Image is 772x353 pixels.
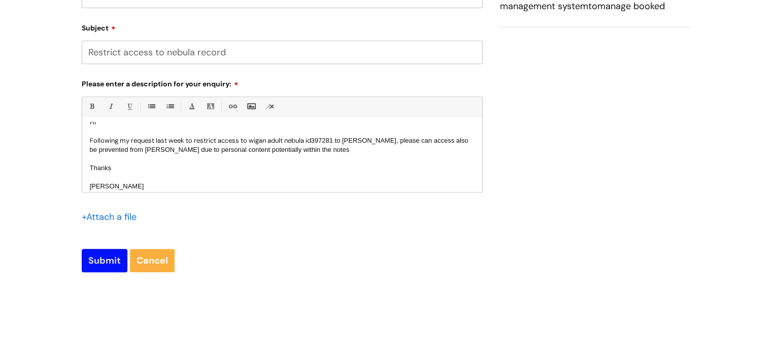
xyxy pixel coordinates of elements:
span: + [82,211,86,223]
a: Link [226,100,239,113]
label: Please enter a description for your enquiry: [82,76,483,88]
span: 397281 to [PERSON_NAME], please can access also be prevented from [PERSON_NAME] due to personal c... [90,137,468,153]
a: • Unordered List (Ctrl-Shift-7) [145,100,157,113]
a: Insert Image... [245,100,257,113]
label: Subject [82,20,483,33]
a: Bold (Ctrl-B) [85,100,98,113]
span: Thanks [90,164,112,172]
a: 1. Ordered List (Ctrl-Shift-8) [163,100,176,113]
a: Remove formatting (Ctrl-\) [263,100,276,113]
a: Cancel [130,249,175,272]
a: Back Color [204,100,217,113]
input: Submit [82,249,127,272]
a: Font Color [185,100,198,113]
a: Italic (Ctrl-I) [104,100,117,113]
span: [PERSON_NAME] [90,182,144,190]
p: Following my request last week to restrict access to wigan adult nebula id [90,136,475,154]
p: Hi [90,118,475,127]
div: Attach a file [82,209,143,225]
a: Underline(Ctrl-U) [123,100,136,113]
